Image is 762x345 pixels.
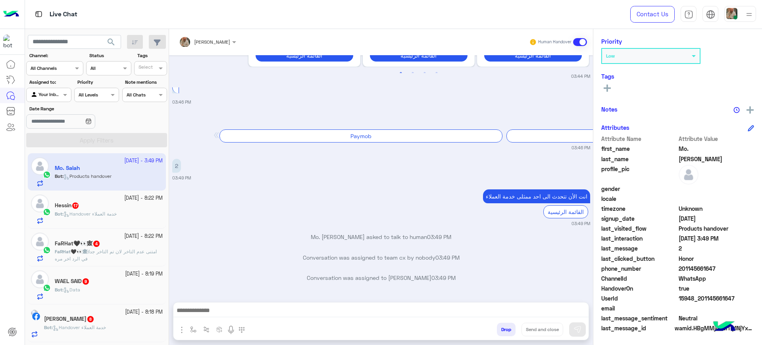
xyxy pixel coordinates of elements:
span: Attribute Name [601,135,677,143]
b: : [55,249,89,254]
span: timezone [601,204,677,213]
img: 1403182699927242 [3,35,17,49]
label: Assigned to: [29,79,70,86]
span: امتنى عدم التاخر لان تم التاخر جدا في الرد اخر مره [55,249,157,262]
img: tab [34,9,44,19]
span: 8 [87,316,94,322]
span: 03:49 PM [431,274,456,281]
span: Unknown [679,204,754,213]
button: Trigger scenario [200,323,213,336]
button: select flow [187,323,200,336]
img: create order [216,326,223,333]
h6: Tags [601,73,754,80]
img: tab [706,10,715,19]
span: 2025-10-11T12:42:41.1Z [679,214,754,223]
label: Tags [137,52,166,59]
h5: Hessin [55,202,79,209]
img: defaultAdmin.png [679,165,698,185]
span: Attribute Value [679,135,754,143]
small: 03:46 PM [571,145,590,151]
span: last_name [601,155,677,163]
img: WhatsApp [43,246,51,254]
span: 2 [679,244,754,252]
img: send voice note [226,325,236,335]
span: last_interaction [601,234,677,243]
span: signup_date [601,214,677,223]
span: profile_pic [601,165,677,183]
img: Logo [3,6,19,23]
span: last_message [601,244,677,252]
img: Facebook [32,312,40,320]
img: WhatsApp [43,208,51,216]
span: ChannelId [601,274,677,283]
button: 2 of 2 [409,69,417,77]
label: Status [89,52,130,59]
small: [DATE] - 8:22 PM [124,195,163,202]
label: Note mentions [125,79,166,86]
p: Conversation was assigned to team cx by nobody [172,253,590,262]
h6: Notes [601,106,618,113]
span: Handover خدمة العملاء [63,211,117,217]
img: defaultAdmin.png [31,270,49,288]
span: UserId [601,294,677,303]
b: : [44,324,53,330]
span: last_message_id [601,324,673,332]
span: 9 [83,278,89,285]
h6: Attributes [601,124,629,131]
span: 17 [72,202,79,209]
span: null [679,195,754,203]
span: 0 [679,314,754,322]
small: 03:49 PM [172,175,191,181]
img: send attachment [177,325,187,335]
img: userImage [726,8,737,19]
a: tab [681,6,697,23]
button: create order [213,323,226,336]
small: [DATE] - 8:19 PM [125,270,163,278]
button: القائمة الرئيسية [370,50,468,61]
span: 4 [93,241,100,247]
img: WhatsApp [43,284,51,292]
span: Bot [44,324,52,330]
a: Contact Us [630,6,675,23]
button: 1 of 2 [397,69,405,77]
span: last_clicked_button [601,254,677,263]
button: Send and close [521,323,563,336]
img: select flow [190,326,196,333]
small: 03:46 PM [172,99,191,105]
span: null [679,185,754,193]
span: Products handover [679,224,754,233]
small: [DATE] - 8:18 PM [125,308,163,316]
span: phone_number [601,264,677,273]
span: Mo. [679,145,754,153]
button: القائمة الرئيسية [484,50,582,61]
span: first_name [601,145,677,153]
span: null [679,304,754,312]
div: Select [137,64,153,73]
img: send message [573,326,581,333]
span: last_visited_flow [601,224,677,233]
button: 3 of 2 [421,69,429,77]
p: Live Chat [50,9,77,20]
p: Mo. [PERSON_NAME] asked to talk to human [172,233,590,241]
small: Human Handover [538,39,571,45]
img: hulul-logo.png [710,313,738,341]
h5: WAEL SAID [55,278,90,285]
button: search [102,35,121,52]
p: 11/10/2025, 3:49 PM [172,159,181,173]
img: tab [684,10,693,19]
b: Low [606,53,615,59]
span: Handover خدمة العملاء [53,324,106,330]
span: 03:49 PM [427,233,451,240]
p: 11/10/2025, 3:49 PM [483,189,590,203]
img: defaultAdmin.png [31,233,49,251]
img: picture [31,310,38,317]
span: 03:49 PM [435,254,460,261]
span: last_message_sentiment [601,314,677,322]
small: [DATE] - 8:22 PM [124,233,163,240]
img: profile [744,10,754,19]
span: gender [601,185,677,193]
span: Bot [55,287,62,293]
span: 201145661647 [679,264,754,273]
span: email [601,304,677,312]
img: Trigger scenario [203,326,210,333]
